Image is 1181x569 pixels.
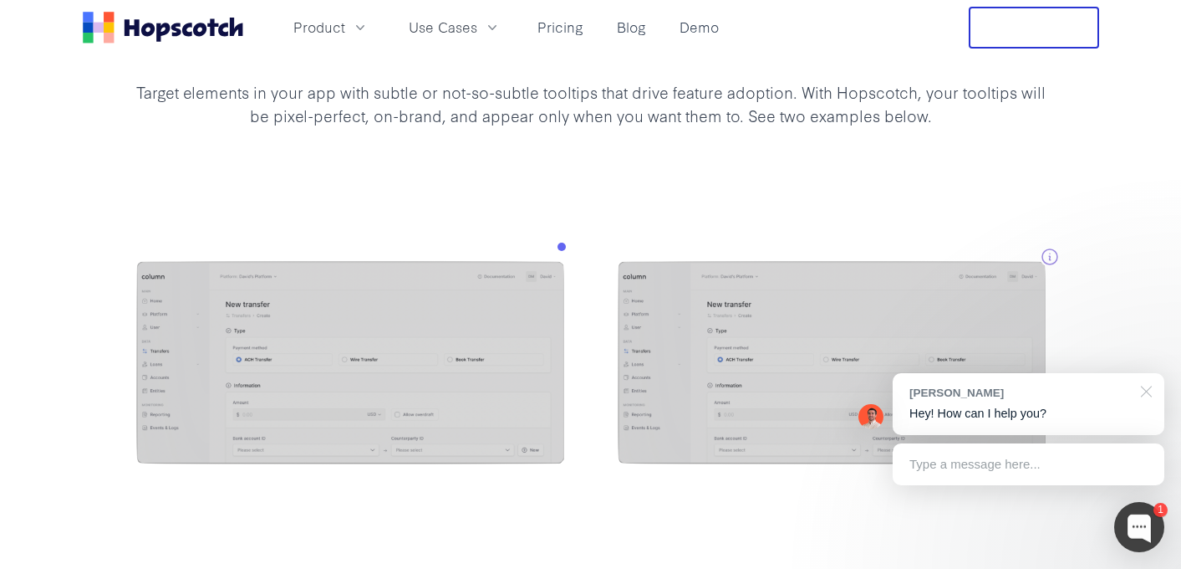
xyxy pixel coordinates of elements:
a: Blog [610,13,653,41]
button: Product [283,13,379,41]
a: Home [83,12,243,44]
a: Pricing [531,13,590,41]
img: image (6) [618,261,1046,469]
div: Type a message here... [893,443,1164,485]
p: Hey! How can I help you? [909,405,1148,423]
div: 1 [1153,503,1168,517]
span: Product [293,17,345,38]
div: [PERSON_NAME] [909,385,1131,401]
img: image (6) [136,261,564,469]
button: Free Trial [969,7,1099,49]
p: Target elements in your app with subtle or not-so-subtle tooltips that drive feature adoption. Wi... [136,80,1046,127]
img: Mark Spera [858,404,883,429]
a: Demo [673,13,725,41]
span: Use Cases [409,17,477,38]
button: Use Cases [399,13,511,41]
